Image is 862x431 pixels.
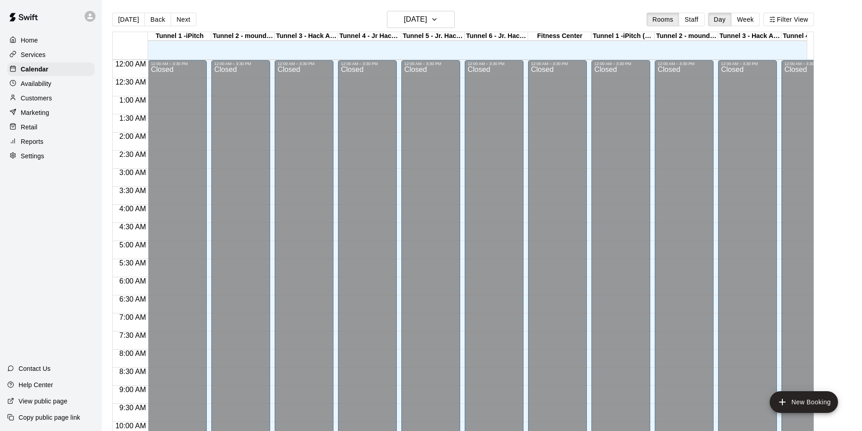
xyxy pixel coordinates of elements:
a: Retail [7,120,95,134]
div: 12:00 AM – 3:30 PM [151,62,204,66]
span: 8:30 AM [117,368,148,375]
p: Copy public page link [19,413,80,422]
a: Customers [7,91,95,105]
span: 4:30 AM [117,223,148,231]
a: Home [7,33,95,47]
button: Week [731,13,760,26]
div: 12:00 AM – 3:30 PM [341,62,394,66]
span: 2:00 AM [117,133,148,140]
div: Tunnel 4 - Jr Hack Attack (guest pass) [781,32,845,41]
p: Contact Us [19,364,51,373]
p: Availability [21,79,52,88]
div: Tunnel 3 - Hack Attack [275,32,338,41]
span: 2:30 AM [117,151,148,158]
p: View public page [19,397,67,406]
div: 12:00 AM – 3:30 PM [657,62,711,66]
button: Filter View [763,13,814,26]
span: 4:00 AM [117,205,148,213]
a: Settings [7,149,95,163]
div: Fitness Center [528,32,591,41]
h6: [DATE] [404,13,427,26]
span: 9:00 AM [117,386,148,393]
span: 1:00 AM [117,96,148,104]
span: 5:30 AM [117,259,148,267]
span: 9:30 AM [117,404,148,412]
div: 12:00 AM – 3:30 PM [467,62,521,66]
a: Availability [7,77,95,90]
span: 10:00 AM [113,422,148,430]
div: Tunnel 3 - Hack Attack (guest pass) [718,32,781,41]
button: Back [144,13,171,26]
button: add [770,391,838,413]
span: 6:00 AM [117,277,148,285]
a: Reports [7,135,95,148]
span: 8:00 AM [117,350,148,357]
span: 5:00 AM [117,241,148,249]
div: 12:00 AM – 3:30 PM [721,62,774,66]
div: Tunnel 1 -iPitch (guest pass) [591,32,655,41]
a: Services [7,48,95,62]
p: Help Center [19,380,53,389]
p: Customers [21,94,52,103]
div: 12:00 AM – 3:30 PM [277,62,331,66]
div: Tunnel 6 - Jr. Hack Attack [465,32,528,41]
span: 3:30 AM [117,187,148,194]
div: 12:00 AM – 3:30 PM [214,62,267,66]
p: Settings [21,152,44,161]
div: 12:00 AM – 3:30 PM [784,62,838,66]
p: Home [21,36,38,45]
a: Calendar [7,62,95,76]
button: Staff [679,13,705,26]
div: 12:00 AM – 3:30 PM [531,62,584,66]
p: Marketing [21,108,49,117]
div: Tunnel 2 - mounds and MOCAP (guest pass) [655,32,718,41]
div: 12:00 AM – 3:30 PM [594,62,648,66]
p: Calendar [21,65,48,74]
span: 12:30 AM [113,78,148,86]
p: Services [21,50,46,59]
button: Rooms [647,13,679,26]
button: Next [171,13,196,26]
span: 6:30 AM [117,295,148,303]
div: Tunnel 5 - Jr. Hack Attack [401,32,465,41]
button: [DATE] [387,11,455,28]
button: Day [708,13,732,26]
div: Tunnel 1 -iPitch [148,32,211,41]
p: Retail [21,123,38,132]
div: 12:00 AM – 3:30 PM [404,62,457,66]
div: Tunnel 4 - Jr Hack Attack [338,32,401,41]
p: Reports [21,137,43,146]
button: [DATE] [112,13,145,26]
span: 7:30 AM [117,332,148,339]
span: 3:00 AM [117,169,148,176]
div: Tunnel 2 - mounds and MOCAP [211,32,275,41]
span: 12:00 AM [113,60,148,68]
span: 1:30 AM [117,114,148,122]
a: Marketing [7,106,95,119]
span: 7:00 AM [117,313,148,321]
